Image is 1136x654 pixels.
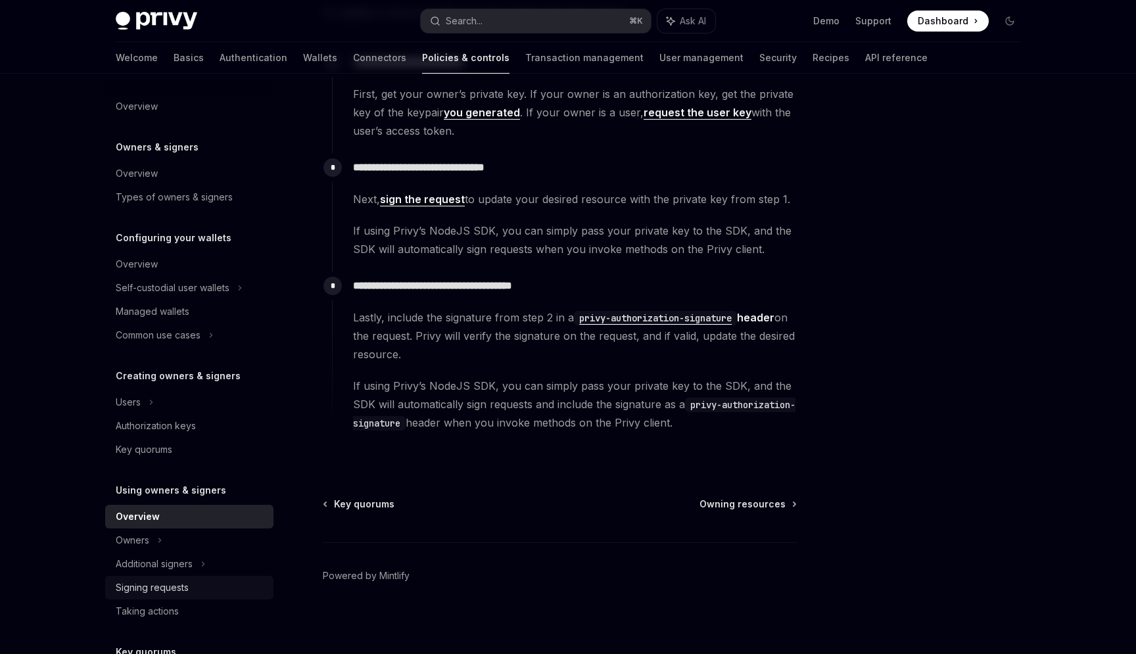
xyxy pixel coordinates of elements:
[105,414,273,438] a: Authorization keys
[865,42,928,74] a: API reference
[657,9,715,33] button: Ask AI
[324,498,394,511] a: Key quorums
[918,14,968,28] span: Dashboard
[644,106,751,120] a: request the user key
[422,42,509,74] a: Policies & controls
[116,42,158,74] a: Welcome
[105,162,273,185] a: Overview
[105,300,273,323] a: Managed wallets
[116,256,158,272] div: Overview
[174,42,204,74] a: Basics
[116,603,179,619] div: Taking actions
[303,42,337,74] a: Wallets
[699,498,786,511] span: Owning resources
[116,368,241,384] h5: Creating owners & signers
[116,556,193,572] div: Additional signers
[323,569,410,582] a: Powered by Mintlify
[105,505,273,528] a: Overview
[353,85,796,140] span: First, get your owner’s private key. If your owner is an authorization key, get the private key o...
[116,532,149,548] div: Owners
[116,580,189,596] div: Signing requests
[574,311,774,324] a: privy-authorization-signatureheader
[220,42,287,74] a: Authentication
[574,311,737,325] code: privy-authorization-signature
[353,377,796,432] span: If using Privy’s NodeJS SDK, you can simply pass your private key to the SDK, and the SDK will au...
[116,304,189,319] div: Managed wallets
[444,106,520,120] a: you generated
[525,42,644,74] a: Transaction management
[759,42,797,74] a: Security
[116,139,199,155] h5: Owners & signers
[105,95,273,118] a: Overview
[116,327,201,343] div: Common use cases
[907,11,989,32] a: Dashboard
[116,12,197,30] img: dark logo
[116,442,172,457] div: Key quorums
[353,190,796,208] span: Next, to update your desired resource with the private key from step 1.
[116,280,229,296] div: Self-custodial user wallets
[421,9,651,33] button: Search...⌘K
[629,16,643,26] span: ⌘ K
[116,482,226,498] h5: Using owners & signers
[116,394,141,410] div: Users
[116,99,158,114] div: Overview
[116,230,231,246] h5: Configuring your wallets
[699,498,795,511] a: Owning resources
[446,13,483,29] div: Search...
[105,185,273,209] a: Types of owners & signers
[659,42,744,74] a: User management
[116,509,160,525] div: Overview
[855,14,891,28] a: Support
[813,42,849,74] a: Recipes
[116,418,196,434] div: Authorization keys
[353,308,796,363] span: Lastly, include the signature from step 2 in a on the request. Privy will verify the signature on...
[680,14,706,28] span: Ask AI
[105,599,273,623] a: Taking actions
[116,166,158,181] div: Overview
[116,189,233,205] div: Types of owners & signers
[105,252,273,276] a: Overview
[334,498,394,511] span: Key quorums
[353,222,796,258] span: If using Privy’s NodeJS SDK, you can simply pass your private key to the SDK, and the SDK will au...
[999,11,1020,32] button: Toggle dark mode
[353,42,406,74] a: Connectors
[813,14,840,28] a: Demo
[105,438,273,461] a: Key quorums
[380,193,465,206] a: sign the request
[105,576,273,599] a: Signing requests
